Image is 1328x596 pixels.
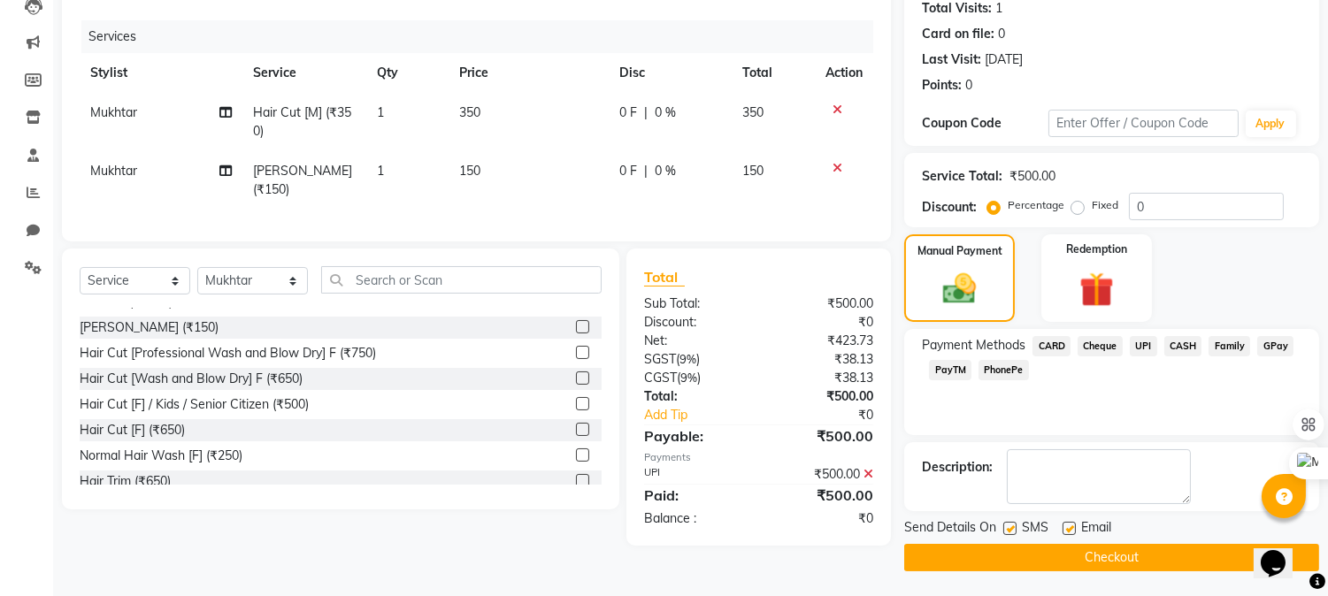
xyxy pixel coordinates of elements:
span: Mukhtar [90,104,137,120]
span: 1 [377,163,384,179]
span: 9% [679,352,696,366]
div: Discount: [922,198,977,217]
div: [PERSON_NAME] (₹150) [80,318,219,337]
span: SGST [644,351,676,367]
div: ₹500.00 [759,294,887,313]
th: Price [449,53,609,93]
div: Normal Hair Wash [F] (₹250) [80,447,242,465]
div: Balance : [631,509,759,528]
div: Total: [631,387,759,406]
span: 350 [742,104,764,120]
div: [DATE] [985,50,1023,69]
div: Payable: [631,425,759,447]
img: _gift.svg [1069,268,1125,311]
img: _cash.svg [933,270,986,308]
div: ₹500.00 [759,465,887,484]
div: ₹500.00 [759,485,887,506]
span: 150 [742,163,764,179]
label: Fixed [1092,197,1118,213]
span: PayTM [929,360,971,380]
th: Disc [609,53,732,93]
div: Paid: [631,485,759,506]
div: 0 [965,76,972,95]
iframe: chat widget [1254,525,1310,578]
span: Send Details On [904,518,996,540]
label: Font Size [7,107,61,122]
div: Hair Cut [F] / Kids / Senior Citizen (₹500) [80,395,309,414]
span: CASH [1164,336,1202,356]
span: 0 F [619,162,637,180]
div: Description: [922,458,993,477]
a: Add Tip [631,406,780,424]
th: Service [242,53,366,93]
span: Payment Methods [922,336,1025,355]
span: 0 F [619,103,637,122]
div: ( ) [631,350,759,369]
span: PhonePe [979,360,1029,380]
div: Sub Total: [631,294,759,313]
div: 0 [998,25,1005,43]
span: 16 px [21,123,50,138]
span: Hair Cut [M] (₹350) [253,104,351,139]
span: GPay [1257,336,1293,356]
span: Total [644,268,685,287]
a: Back to Top [27,23,96,38]
span: 9% [680,371,697,385]
span: | [644,162,648,180]
button: Checkout [904,544,1319,571]
span: CARD [1032,336,1071,356]
div: ₹500.00 [759,387,887,406]
span: SMS [1022,518,1048,540]
div: Hair Cut [Wash and Blow Dry] F (₹650) [80,370,303,388]
th: Action [815,53,873,93]
th: Stylist [80,53,242,93]
div: Card on file: [922,25,994,43]
div: ₹38.13 [759,350,887,369]
span: [PERSON_NAME] (₹150) [253,163,352,197]
div: Coupon Code [922,114,1048,133]
input: Search or Scan [321,266,602,294]
div: Payments [644,450,873,465]
div: Hair Cut [Professional Wash and Blow Dry] F (₹750) [80,344,376,363]
div: ₹0 [759,313,887,332]
div: Service Total: [922,167,1002,186]
button: Apply [1246,111,1296,137]
label: Percentage [1008,197,1064,213]
span: 1 [377,104,384,120]
span: CGST [644,370,677,386]
div: ₹500.00 [1009,167,1055,186]
div: Outline [7,7,258,23]
div: Discount: [631,313,759,332]
div: Points: [922,76,962,95]
div: ( ) [631,369,759,387]
div: Hair Trim (₹650) [80,472,171,491]
span: UPI [1130,336,1157,356]
span: Mukhtar [90,163,137,179]
label: Redemption [1066,241,1127,257]
h3: Style [7,56,258,75]
th: Total [732,53,816,93]
div: ₹423.73 [759,332,887,350]
div: Net: [631,332,759,350]
div: UPI [631,465,759,484]
span: Email [1081,518,1111,540]
span: Cheque [1078,336,1123,356]
span: 0 % [655,162,676,180]
div: ₹38.13 [759,369,887,387]
span: Family [1209,336,1250,356]
span: 0 % [655,103,676,122]
div: ₹0 [780,406,887,424]
div: Services [81,20,887,53]
div: ₹0 [759,509,887,528]
div: ₹500.00 [759,425,887,447]
span: | [644,103,648,122]
input: Enter Offer / Coupon Code [1048,110,1238,137]
span: 350 [459,104,480,120]
label: Manual Payment [917,243,1002,259]
th: Qty [366,53,449,93]
div: Hair Cut [F] (₹650) [80,421,185,439]
div: Last Visit: [922,50,981,69]
span: 150 [459,163,480,179]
